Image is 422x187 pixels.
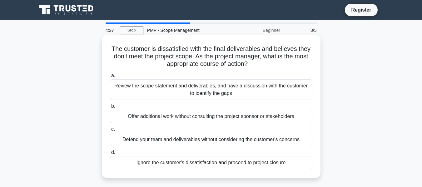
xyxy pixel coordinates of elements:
h5: The customer is dissatisfied with the final deliverables and believes they don't meet the project... [109,45,313,68]
a: Register [347,6,375,14]
div: 4:27 [102,24,120,37]
div: 3/5 [284,24,320,37]
div: Beginner [229,24,284,37]
a: Stop [120,27,143,34]
span: c. [111,126,115,132]
div: PMP - Scope Management [143,24,229,37]
span: a. [111,73,115,78]
div: Defend your team and deliverables without considering the customer's concerns [110,133,312,146]
div: Offer additional work without consulting the project sponsor or stakeholders [110,110,312,123]
div: Ignore the customer's dissatisfaction and proceed to project closure [110,156,312,169]
span: d. [111,150,115,155]
span: b. [111,103,115,109]
div: Review the scope statement and deliverables, and have a discussion with the customer to identify ... [110,79,312,100]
